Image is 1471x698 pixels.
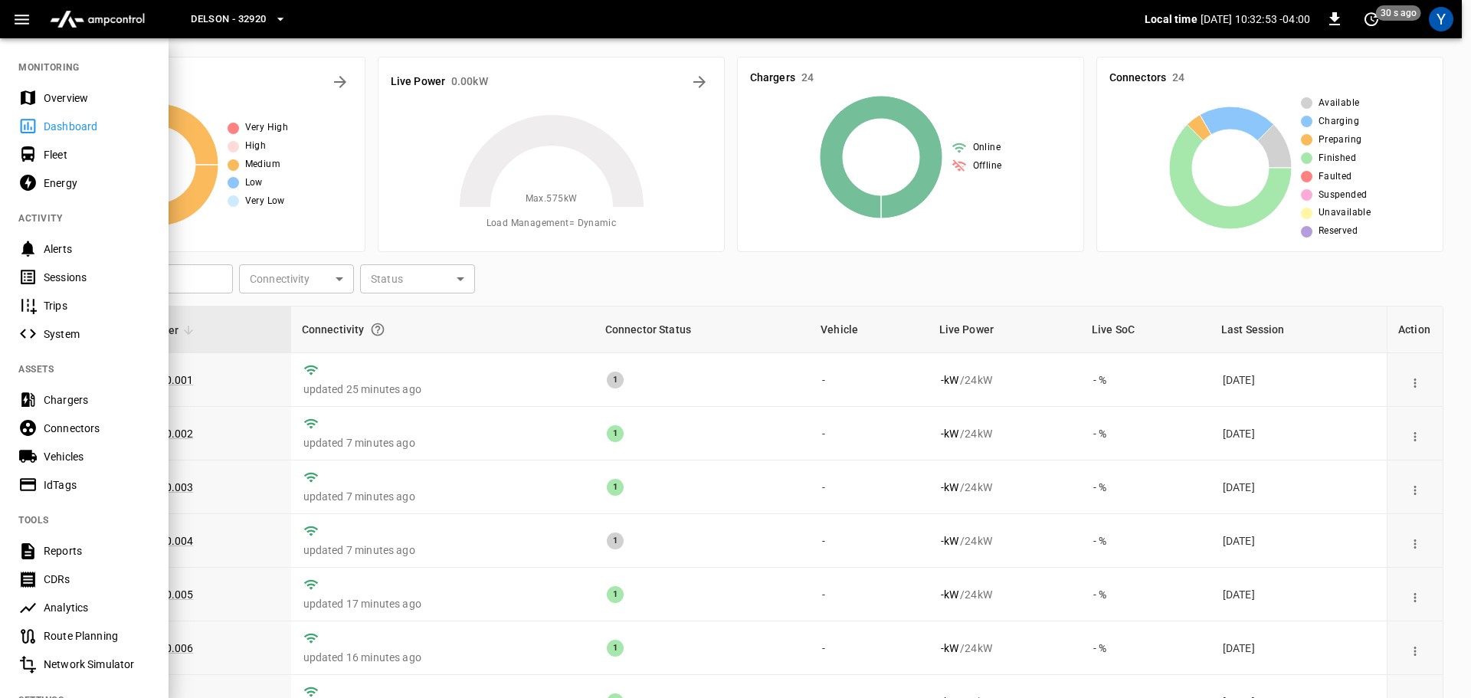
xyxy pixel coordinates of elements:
img: ampcontrol.io logo [44,5,151,34]
button: set refresh interval [1359,7,1384,31]
div: Alerts [44,241,150,257]
div: System [44,326,150,342]
div: CDRs [44,572,150,587]
p: [DATE] 10:32:53 -04:00 [1201,11,1310,27]
div: Route Planning [44,628,150,644]
div: Connectors [44,421,150,436]
div: Energy [44,175,150,191]
div: Network Simulator [44,657,150,672]
div: profile-icon [1429,7,1453,31]
div: Analytics [44,600,150,615]
p: Local time [1145,11,1197,27]
div: Sessions [44,270,150,285]
div: Reports [44,543,150,559]
div: Fleet [44,147,150,162]
span: 30 s ago [1376,5,1421,21]
span: Delson - 32920 [191,11,266,28]
div: Vehicles [44,449,150,464]
div: Dashboard [44,119,150,134]
div: Trips [44,298,150,313]
div: Chargers [44,392,150,408]
div: IdTags [44,477,150,493]
div: Overview [44,90,150,106]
